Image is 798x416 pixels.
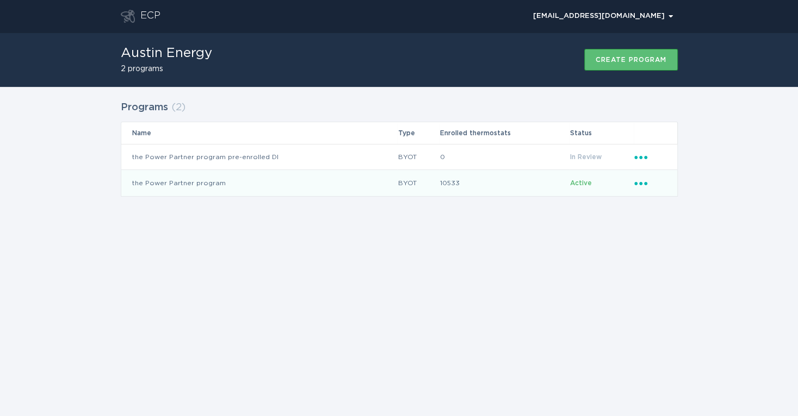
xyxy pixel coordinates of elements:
button: Open user account details [528,8,678,24]
span: ( 2 ) [171,103,185,112]
div: Create program [596,56,666,63]
tr: d138714fb4724cd7b271465fac671896 [121,170,677,196]
th: Type [398,122,440,144]
td: the Power Partner program [121,170,398,196]
td: BYOT [398,170,440,196]
div: ECP [140,10,160,23]
th: Enrolled thermostats [439,122,570,144]
th: Name [121,122,398,144]
td: the Power Partner program pre-enrolled DI [121,144,398,170]
h2: Programs [121,98,168,117]
button: Go to dashboard [121,10,135,23]
h2: 2 programs [121,65,212,73]
tr: bdc07f72465e4ee480a0f657265ba831 [121,144,677,170]
button: Create program [584,49,678,71]
td: BYOT [398,144,440,170]
td: 0 [439,144,570,170]
span: Active [570,180,592,186]
h1: Austin Energy [121,47,212,60]
td: 10533 [439,170,570,196]
tr: Table Headers [121,122,677,144]
div: Popover menu [634,177,666,189]
div: Popover menu [528,8,678,24]
th: Status [570,122,633,144]
span: In Review [570,154,602,160]
div: Popover menu [634,151,666,163]
div: [EMAIL_ADDRESS][DOMAIN_NAME] [533,13,673,20]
